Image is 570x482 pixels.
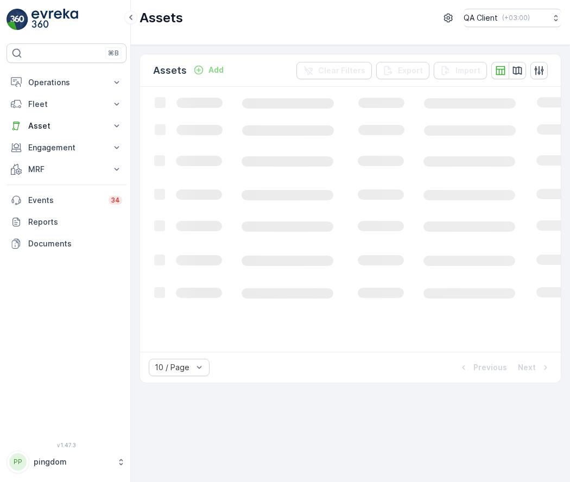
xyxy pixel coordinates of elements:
[7,115,126,137] button: Asset
[457,361,508,374] button: Previous
[7,93,126,115] button: Fleet
[28,164,105,175] p: MRF
[153,63,187,78] p: Assets
[434,62,487,79] button: Import
[464,9,561,27] button: QA Client(+03:00)
[398,65,423,76] p: Export
[28,238,122,249] p: Documents
[7,233,126,255] a: Documents
[7,442,126,448] span: v 1.47.3
[7,158,126,180] button: MRF
[28,217,122,227] p: Reports
[7,9,28,30] img: logo
[140,9,183,27] p: Assets
[108,49,119,58] p: ⌘B
[31,9,78,30] img: logo_light-DOdMpM7g.png
[28,142,105,153] p: Engagement
[28,195,102,206] p: Events
[28,99,105,110] p: Fleet
[502,14,530,22] p: ( +03:00 )
[455,65,480,76] p: Import
[7,189,126,211] a: Events34
[296,62,372,79] button: Clear Filters
[208,65,224,75] p: Add
[473,362,507,373] p: Previous
[28,120,105,131] p: Asset
[111,196,120,205] p: 34
[517,361,552,374] button: Next
[7,72,126,93] button: Operations
[7,211,126,233] a: Reports
[7,137,126,158] button: Engagement
[7,451,126,473] button: PPpingdom
[376,62,429,79] button: Export
[518,362,536,373] p: Next
[318,65,365,76] p: Clear Filters
[189,64,228,77] button: Add
[464,12,498,23] p: QA Client
[28,77,105,88] p: Operations
[9,453,27,471] div: PP
[34,456,111,467] p: pingdom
